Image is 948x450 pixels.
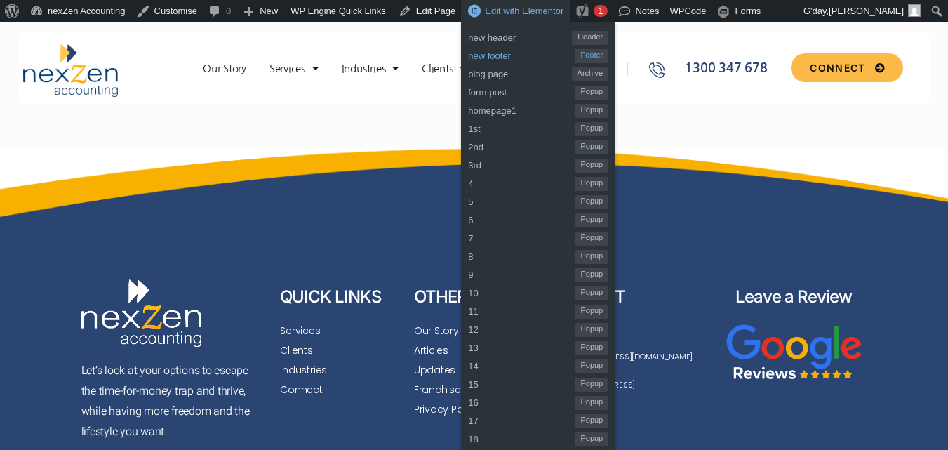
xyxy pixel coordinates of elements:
a: 11Popup [461,300,615,319]
span: Franchise [414,380,461,399]
a: Franchise [414,380,534,399]
span: Popup [575,86,608,100]
span: 1300 347 678 [681,59,767,78]
span: 3rd [468,154,575,173]
span: 1st [468,118,575,136]
span: Popup [575,268,608,282]
a: 1300 347 678 [647,59,786,78]
a: 4Popup [461,173,615,191]
span: Popup [575,104,608,118]
span: Popup [575,378,608,392]
span: Articles [414,340,448,360]
span: Popup [575,159,608,173]
a: [EMAIL_ADDRESS][DOMAIN_NAME] [547,349,707,364]
span: CONNECT [810,63,865,73]
h2: OTHER LINKS [414,287,534,307]
a: new headerHeader [461,27,615,45]
a: 2ndPopup [461,136,615,154]
span: Services [280,321,320,340]
span: 9 [468,264,575,282]
span: Popup [575,323,608,337]
span: 16 [468,392,575,410]
a: Our Story [196,62,253,76]
a: 10Popup [461,282,615,300]
span: 18 [468,428,575,446]
span: Industries [280,360,327,380]
a: [STREET_ADDRESS] [547,377,707,392]
span: Popup [575,232,608,246]
span: 17 [468,410,575,428]
a: Services [262,62,326,76]
a: 17Popup [461,410,615,428]
span: Edit with Elementor [485,6,563,16]
h2: QUICK LINKS [280,287,399,307]
span: Popup [575,341,608,355]
a: 18Popup [461,428,615,446]
a: Industries [335,62,406,76]
span: 2nd [468,136,575,154]
a: Clients [415,62,473,76]
span: 4 [468,173,575,191]
a: 9Popup [461,264,615,282]
span: Popup [575,359,608,373]
span: 8 [468,246,575,264]
a: homepage1Popup [461,100,615,118]
a: blog pageArchive [461,63,615,81]
a: Connect [280,380,399,399]
span: Clients [280,340,312,360]
span: 1 [598,6,603,16]
span: 14 [468,355,575,373]
a: 14Popup [461,355,615,373]
a: 13Popup [461,337,615,355]
span: Popup [575,286,608,300]
a: form-postPopup [461,81,615,100]
a: Services [280,321,399,340]
a: Articles [414,340,534,360]
span: Popup [575,213,608,227]
span: Popup [575,140,608,154]
span: Popup [575,195,608,209]
span: Popup [575,177,608,191]
a: 12Popup [461,319,615,337]
span: Footer [575,49,608,63]
span: 10 [468,282,575,300]
span: homepage1 [468,100,575,118]
a: Updates [414,360,534,380]
a: CONNECT [791,53,902,82]
a: new footerFooter [461,45,615,63]
nav: Menu [175,62,619,76]
p: Let’s look at your options to escape the time-for-money trap and thrive, while having more freedo... [81,361,258,442]
span: 15 [468,373,575,392]
span: Updates [414,360,455,380]
span: Popup [575,396,608,410]
span: [PERSON_NAME] [829,6,904,16]
span: Popup [575,122,608,136]
h2: CONTACT [547,287,707,307]
span: Popup [575,432,608,446]
a: 3rdPopup [461,154,615,173]
span: Header [572,31,608,45]
span: 13 [468,337,575,355]
a: 16Popup [461,392,615,410]
span: Popup [575,250,608,264]
span: Privacy Policy [414,399,479,419]
span: Popup [575,414,608,428]
a: Our Story [414,321,534,340]
span: Popup [575,305,608,319]
a: 5Popup [461,191,615,209]
a: 6Popup [461,209,615,227]
span: 6 [468,209,575,227]
a: Leave a Review [735,286,852,307]
span: blog page [468,63,571,81]
span: form-post [468,81,575,100]
a: 1stPopup [461,118,615,136]
span: 12 [468,319,575,337]
span: new header [468,27,572,45]
span: Connect [280,380,322,399]
a: Privacy Policy [414,399,534,419]
span: 7 [468,227,575,246]
a: 8Popup [461,246,615,264]
a: 15Popup [461,373,615,392]
a: 7Popup [461,227,615,246]
span: Our Story [414,321,459,340]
